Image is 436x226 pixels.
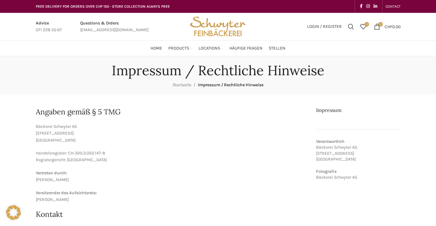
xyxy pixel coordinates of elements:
[357,20,369,33] div: My wish list
[36,170,67,176] strong: Vertreten durch:
[269,46,285,51] span: Stellen
[229,46,263,51] span: Häufige Fragen
[188,13,248,40] img: Schwyter Bakery
[36,4,170,9] font: FREE DELIVERY FOR ORDERS OVER CHF 150 - STORE COLLECTION ALWAYS FREE
[345,20,357,33] a: Seek
[199,42,223,54] a: Locations
[198,82,263,87] span: Impressum / Rechtliche Hinweise
[36,190,97,195] strong: Vorsitzender des Aufsichtsrats:
[358,2,364,11] a: Facebook social link
[151,42,162,54] a: Home
[364,2,372,11] a: Instagram social link
[36,170,307,183] p: [PERSON_NAME]
[372,2,379,11] a: LinkedIn social link
[386,4,401,9] font: CONTACT
[36,150,307,164] p: Handelsregister: CH-320.3.050.147-8 Registergericht: [GEOGRAPHIC_DATA]
[316,169,337,174] strong: Fotografie
[36,209,307,220] h2: Kontakt
[173,82,191,87] a: Startseite
[80,20,149,34] a: Infobox link
[269,42,285,54] a: Stellen
[366,23,367,26] font: 0
[380,23,381,26] font: 0
[36,190,307,203] p: [PERSON_NAME]
[151,46,162,51] font: Home
[316,107,401,113] h2: Impressum
[112,62,324,79] h1: Impressum / Rechtliche Hinweise
[188,24,248,29] a: Site logo
[168,46,189,51] font: Products
[386,0,401,13] a: CONTACT
[229,42,263,54] a: Häufige Fragen
[304,20,345,33] a: Login / Register
[33,42,404,54] div: Main navigation
[36,123,307,144] p: Bäckerei Schwyter AG [STREET_ADDRESS] [GEOGRAPHIC_DATA]
[316,139,401,180] p: Bäckerei Schwyter AG [STREET_ADDRESS] [GEOGRAPHIC_DATA] Bäckerei Schwyter AG
[307,24,342,29] font: Login / Register
[36,107,307,117] h2: Angaben gemäß § 5 TMG
[168,42,192,54] a: Products
[392,24,401,29] font: 0.00
[371,20,404,33] a: 0 CHF0.00
[385,24,392,29] font: CHF
[36,20,62,34] a: Infobox link
[316,139,345,144] strong: Verantwortlich
[357,20,369,33] a: 0
[382,0,404,13] div: Secondary navigation
[199,46,220,51] font: Locations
